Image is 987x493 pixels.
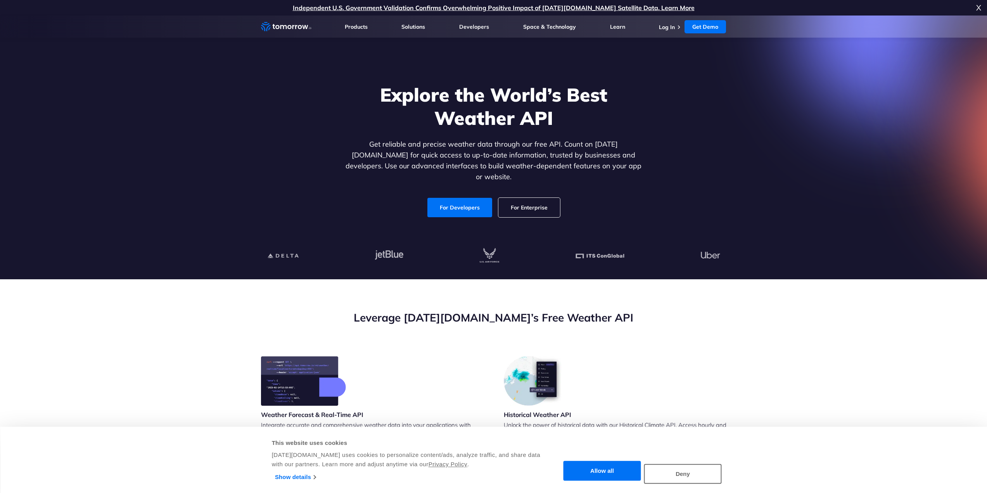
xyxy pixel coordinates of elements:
a: For Enterprise [498,198,560,217]
a: Learn [610,23,625,30]
div: This website uses cookies [272,438,541,448]
button: Allow all [564,461,641,481]
a: Solutions [401,23,425,30]
a: Independent U.S. Government Validation Confirms Overwhelming Positive Impact of [DATE][DOMAIN_NAM... [293,4,695,12]
p: Get reliable and precise weather data through our free API. Count on [DATE][DOMAIN_NAME] for quic... [344,139,643,182]
div: [DATE][DOMAIN_NAME] uses cookies to personalize content/ads, analyze traffic, and share data with... [272,450,541,469]
h1: Explore the World’s Best Weather API [344,83,643,130]
a: Show details [275,471,316,483]
a: Privacy Policy [429,461,467,467]
a: Products [345,23,368,30]
h2: Leverage [DATE][DOMAIN_NAME]’s Free Weather API [261,310,726,325]
p: Unlock the power of historical data with our Historical Climate API. Access hourly and daily weat... [504,420,726,465]
a: Space & Technology [523,23,576,30]
a: Developers [459,23,489,30]
h3: Historical Weather API [504,410,571,419]
p: Integrate accurate and comprehensive weather data into your applications with [DATE][DOMAIN_NAME]... [261,420,484,474]
a: Log In [659,24,675,31]
h3: Weather Forecast & Real-Time API [261,410,363,419]
button: Deny [644,464,722,484]
a: For Developers [427,198,492,217]
a: Home link [261,21,311,33]
a: Get Demo [685,20,726,33]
